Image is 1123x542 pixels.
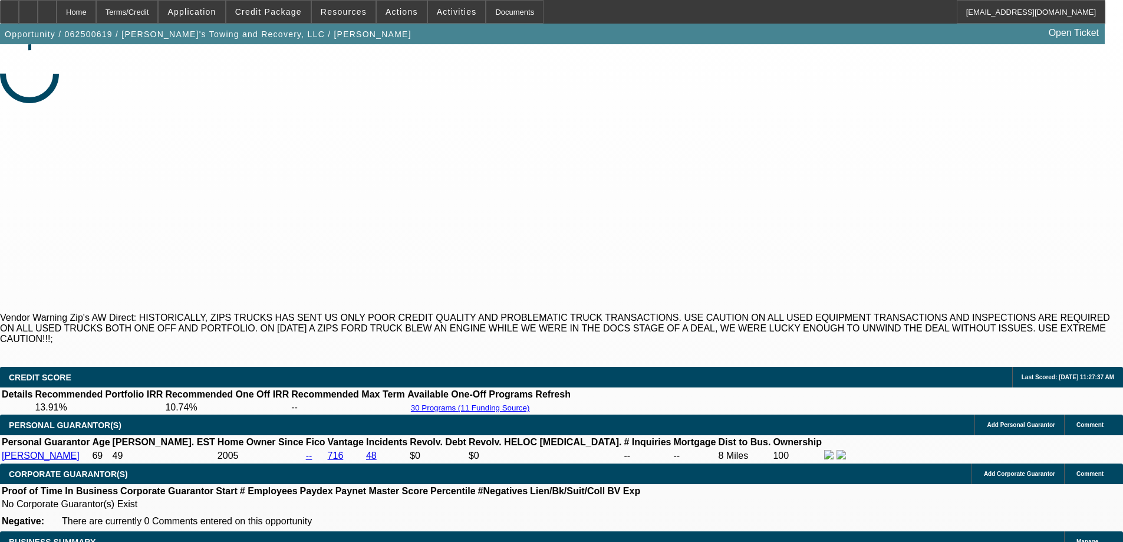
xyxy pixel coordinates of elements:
[469,437,622,447] b: Revolv. HELOC [MEDICAL_DATA].
[530,486,605,496] b: Lien/Bk/Suit/Coll
[718,449,772,462] td: 8 Miles
[164,402,289,413] td: 10.74%
[218,451,239,461] span: 2005
[1044,23,1104,43] a: Open Ticket
[1022,374,1114,380] span: Last Scored: [DATE] 11:27:37 AM
[674,437,716,447] b: Mortgage
[773,437,822,447] b: Ownership
[1076,422,1104,428] span: Comment
[240,486,298,496] b: # Employees
[62,516,312,526] span: There are currently 0 Comments entered on this opportunity
[428,1,486,23] button: Activities
[2,451,80,461] a: [PERSON_NAME]
[164,389,289,400] th: Recommended One Off IRR
[386,7,418,17] span: Actions
[291,402,406,413] td: --
[328,437,364,447] b: Vantage
[306,437,325,447] b: Fico
[535,389,571,400] th: Refresh
[300,486,333,496] b: Paydex
[9,421,121,430] span: PERSONAL GUARANTOR(S)
[113,437,215,447] b: [PERSON_NAME]. EST
[312,1,376,23] button: Resources
[772,449,822,462] td: 100
[366,451,377,461] a: 48
[5,29,411,39] span: Opportunity / 062500619 / [PERSON_NAME]'s Towing and Recovery, LLC / [PERSON_NAME]
[159,1,225,23] button: Application
[407,403,533,413] button: 30 Programs (11 Funding Source)
[34,402,163,413] td: 13.91%
[2,437,90,447] b: Personal Guarantor
[218,437,304,447] b: Home Owner Since
[34,389,163,400] th: Recommended Portfolio IRR
[478,486,528,496] b: #Negatives
[430,486,475,496] b: Percentile
[987,422,1055,428] span: Add Personal Guarantor
[1,485,118,497] th: Proof of Time In Business
[1,498,646,510] td: No Corporate Guarantor(s) Exist
[120,486,213,496] b: Corporate Guarantor
[328,451,344,461] a: 716
[321,7,367,17] span: Resources
[291,389,406,400] th: Recommended Max Term
[216,486,237,496] b: Start
[623,449,671,462] td: --
[335,486,428,496] b: Paynet Master Score
[824,450,834,459] img: facebook-icon.png
[9,469,128,479] span: CORPORATE GUARANTOR(S)
[468,449,623,462] td: $0
[92,437,110,447] b: Age
[1,389,33,400] th: Details
[9,373,71,382] span: CREDIT SCORE
[226,1,311,23] button: Credit Package
[437,7,477,17] span: Activities
[167,7,216,17] span: Application
[2,516,44,526] b: Negative:
[624,437,671,447] b: # Inquiries
[112,449,216,462] td: 49
[91,449,110,462] td: 69
[235,7,302,17] span: Credit Package
[607,486,640,496] b: BV Exp
[409,449,467,462] td: $0
[410,437,466,447] b: Revolv. Debt
[837,450,846,459] img: linkedin-icon.png
[366,437,407,447] b: Incidents
[377,1,427,23] button: Actions
[306,451,312,461] a: --
[984,471,1055,477] span: Add Corporate Guarantor
[1076,471,1104,477] span: Comment
[407,389,534,400] th: Available One-Off Programs
[719,437,771,447] b: Dist to Bus.
[673,449,717,462] td: --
